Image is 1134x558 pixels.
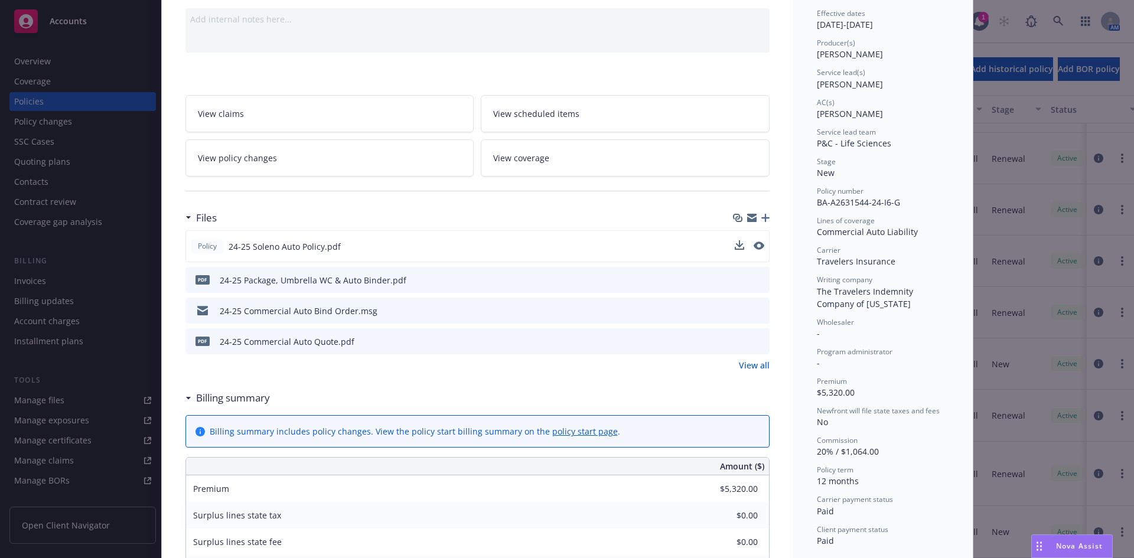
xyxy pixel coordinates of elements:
button: download file [735,305,745,317]
span: Lines of coverage [817,216,875,226]
span: pdf [195,337,210,345]
button: download file [735,335,745,348]
span: View scheduled items [493,107,579,120]
button: download file [735,240,744,253]
a: View coverage [481,139,770,177]
span: Effective dates [817,8,865,18]
input: 0.00 [688,480,765,498]
span: Commercial Auto Liability [817,226,918,237]
input: 0.00 [688,533,765,551]
button: download file [735,240,744,250]
a: View claims [185,95,474,132]
span: New [817,167,835,178]
span: View coverage [493,152,549,164]
span: Carrier [817,245,840,255]
span: Nova Assist [1056,541,1103,551]
span: pdf [195,275,210,284]
span: 12 months [817,475,859,487]
span: Amount ($) [720,460,764,472]
span: AC(s) [817,97,835,107]
span: - [817,357,820,368]
span: The Travelers Indemnity Company of [US_STATE] [817,286,915,309]
span: Policy number [817,186,863,196]
span: Service lead(s) [817,67,865,77]
span: 24-25 Soleno Auto Policy.pdf [229,240,341,253]
span: [PERSON_NAME] [817,48,883,60]
button: preview file [754,274,765,286]
button: preview file [754,305,765,317]
button: download file [735,274,745,286]
div: Add internal notes here... [190,13,765,25]
span: Service lead team [817,127,876,137]
span: Premium [817,376,847,386]
a: View scheduled items [481,95,770,132]
span: P&C - Life Sciences [817,138,891,149]
span: No [817,416,828,428]
h3: Billing summary [196,390,270,406]
span: Surplus lines state fee [193,536,282,547]
span: Paid [817,505,834,517]
a: View all [739,359,770,371]
span: Newfront will file state taxes and fees [817,406,940,416]
div: 24-25 Commercial Auto Quote.pdf [220,335,354,348]
div: Billing summary [185,390,270,406]
span: [PERSON_NAME] [817,108,883,119]
div: Billing summary includes policy changes. View the policy start billing summary on the . [210,425,620,438]
span: View claims [198,107,244,120]
a: View policy changes [185,139,474,177]
button: preview file [754,240,764,253]
button: Nova Assist [1031,534,1113,558]
span: Stage [817,156,836,167]
span: - [817,328,820,339]
h3: Files [196,210,217,226]
span: Surplus lines state tax [193,510,281,521]
span: Premium [193,483,229,494]
span: Commission [817,435,858,445]
button: preview file [754,242,764,250]
span: Paid [817,535,834,546]
span: 20% / $1,064.00 [817,446,879,457]
span: Wholesaler [817,317,854,327]
div: [DATE] - [DATE] [817,8,949,31]
span: Travelers Insurance [817,256,895,267]
input: 0.00 [688,507,765,524]
span: Writing company [817,275,872,285]
button: preview file [754,335,765,348]
div: 24-25 Commercial Auto Bind Order.msg [220,305,377,317]
div: Files [185,210,217,226]
div: 24-25 Package, Umbrella WC & Auto Binder.pdf [220,274,406,286]
span: Program administrator [817,347,892,357]
a: policy start page [552,426,618,437]
span: Policy [195,241,219,252]
span: Producer(s) [817,38,855,48]
span: $5,320.00 [817,387,855,398]
span: Carrier payment status [817,494,893,504]
span: View policy changes [198,152,277,164]
span: Client payment status [817,524,888,534]
div: Drag to move [1032,535,1047,557]
span: Policy term [817,465,853,475]
span: BA-A2631544-24-I6-G [817,197,900,208]
span: [PERSON_NAME] [817,79,883,90]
